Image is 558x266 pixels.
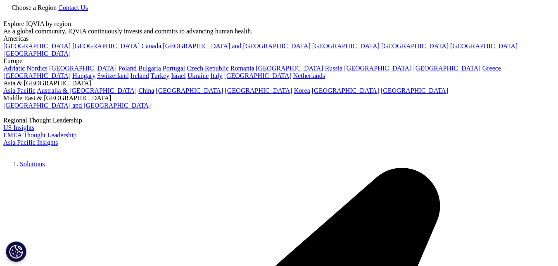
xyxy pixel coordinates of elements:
[3,72,71,79] a: [GEOGRAPHIC_DATA]
[26,65,47,72] a: Nordics
[256,65,323,72] a: [GEOGRAPHIC_DATA]
[225,87,292,94] a: [GEOGRAPHIC_DATA]
[3,80,555,87] div: Asia & [GEOGRAPHIC_DATA]
[156,87,223,94] a: [GEOGRAPHIC_DATA]
[3,87,36,94] a: Asia Pacific
[138,87,154,94] a: China
[450,42,518,49] a: [GEOGRAPHIC_DATA]
[224,72,292,79] a: [GEOGRAPHIC_DATA]
[3,102,151,109] a: [GEOGRAPHIC_DATA] and [GEOGRAPHIC_DATA]
[325,65,343,72] a: Russia
[482,65,501,72] a: Greece
[3,50,71,57] a: [GEOGRAPHIC_DATA]
[294,87,310,94] a: Korea
[210,72,222,79] a: Italy
[3,94,555,102] div: Middle East & [GEOGRAPHIC_DATA]
[49,65,116,72] a: [GEOGRAPHIC_DATA]
[163,42,310,49] a: [GEOGRAPHIC_DATA] and [GEOGRAPHIC_DATA]
[312,87,379,94] a: [GEOGRAPHIC_DATA]
[20,160,45,167] a: Solutions
[72,42,140,49] a: [GEOGRAPHIC_DATA]
[381,42,449,49] a: [GEOGRAPHIC_DATA]
[12,4,57,11] span: Choose a Region
[230,65,254,72] a: Romania
[3,132,76,139] a: EMEA Thought Leadership
[381,87,448,94] a: [GEOGRAPHIC_DATA]
[3,57,555,65] div: Europe
[3,35,555,42] div: Americas
[3,65,25,72] a: Adriatic
[312,42,380,49] a: [GEOGRAPHIC_DATA]
[138,65,161,72] a: Bulgaria
[3,117,555,124] div: Regional Thought Leadership
[3,42,71,49] a: [GEOGRAPHIC_DATA]
[163,65,185,72] a: Portugal
[171,72,186,79] a: Israel
[188,72,209,79] a: Ukraine
[58,4,88,11] a: Contact Us
[131,72,149,79] a: Ireland
[3,28,555,35] div: As a global community, IQVIA continuously invests and commits to advancing human health.
[141,42,161,49] a: Canada
[118,65,136,72] a: Poland
[413,65,481,72] a: [GEOGRAPHIC_DATA]
[3,124,34,131] a: US Insights
[187,65,229,72] a: Czech Republic
[3,139,58,146] a: Asia Pacific Insights
[344,65,411,72] a: [GEOGRAPHIC_DATA]
[37,87,137,94] a: Australia & [GEOGRAPHIC_DATA]
[72,72,95,79] a: Hungary
[97,72,128,79] a: Switzerland
[3,20,555,28] div: Explore IQVIA by region
[151,72,170,79] a: Turkey
[293,72,325,79] a: Netherlands
[6,241,26,262] button: Definições de cookies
